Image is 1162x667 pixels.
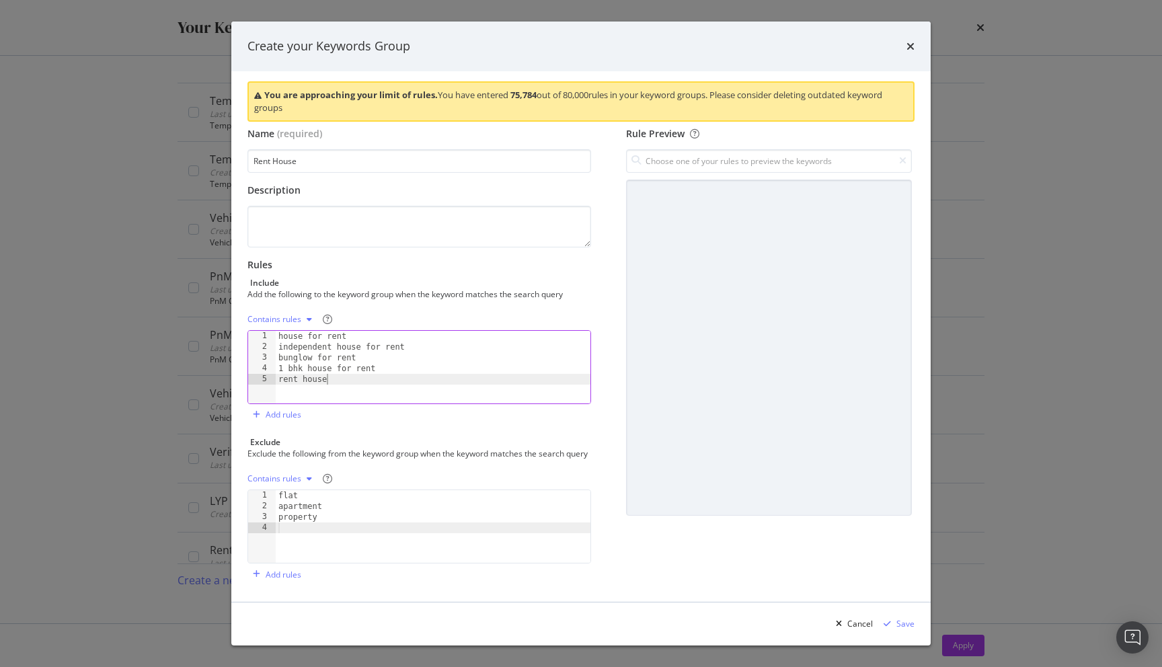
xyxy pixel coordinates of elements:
div: Cancel [847,618,873,629]
div: Add the following to the keyword group when the keyword matches the search query [247,288,588,300]
span: (required) [277,127,322,141]
button: Add rules [247,563,301,585]
button: Contains rules [247,309,317,330]
div: Exclude [250,436,280,448]
div: Exclude the following from the keyword group when the keyword matches the search query [247,448,588,459]
input: Enter a name [247,149,591,173]
div: Rules [247,258,591,272]
button: Add rules [247,404,301,426]
div: Open Intercom Messenger [1116,621,1149,654]
div: Save [896,618,915,629]
b: 75,784 [510,89,537,101]
div: 4 [248,522,276,533]
input: Choose one of your rules to preview the keywords [626,149,912,173]
div: 1 [248,490,276,501]
div: times [906,38,915,55]
div: 4 [248,363,276,374]
b: You are approaching your limit of rules. [264,89,438,101]
div: 1 [248,331,276,342]
div: Contains rules [247,315,301,323]
div: 2 [248,342,276,352]
div: 5 [248,374,276,385]
div: Description [247,184,591,197]
div: You have entered out of 80,000 rules in your keyword groups. Please consider deleting outdated ke... [254,89,908,114]
button: Cancel [830,613,873,635]
div: Name [247,127,274,141]
button: Save [878,613,915,635]
div: 3 [248,352,276,363]
div: 2 [248,501,276,512]
div: 3 [248,512,276,522]
div: Add rules [266,409,301,420]
div: Contains rules [247,475,301,483]
div: Create your Keywords Group [247,38,410,55]
div: modal [231,22,931,645]
button: Contains rules [247,468,317,489]
div: Rule Preview [626,127,912,141]
div: Add rules [266,569,301,580]
div: Include [250,277,279,288]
